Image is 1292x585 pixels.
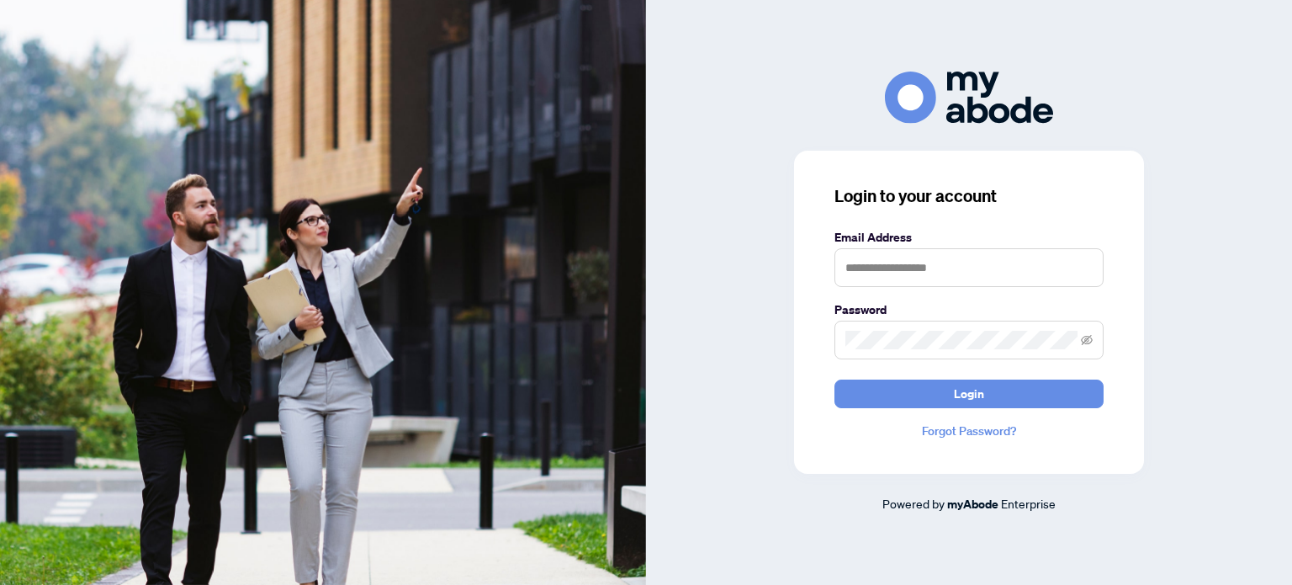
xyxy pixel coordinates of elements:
[1081,334,1093,346] span: eye-invisible
[885,72,1053,123] img: ma-logo
[834,184,1104,208] h3: Login to your account
[1001,496,1056,511] span: Enterprise
[954,380,984,407] span: Login
[834,300,1104,319] label: Password
[947,495,998,513] a: myAbode
[834,380,1104,408] button: Login
[834,228,1104,247] label: Email Address
[834,422,1104,440] a: Forgot Password?
[882,496,945,511] span: Powered by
